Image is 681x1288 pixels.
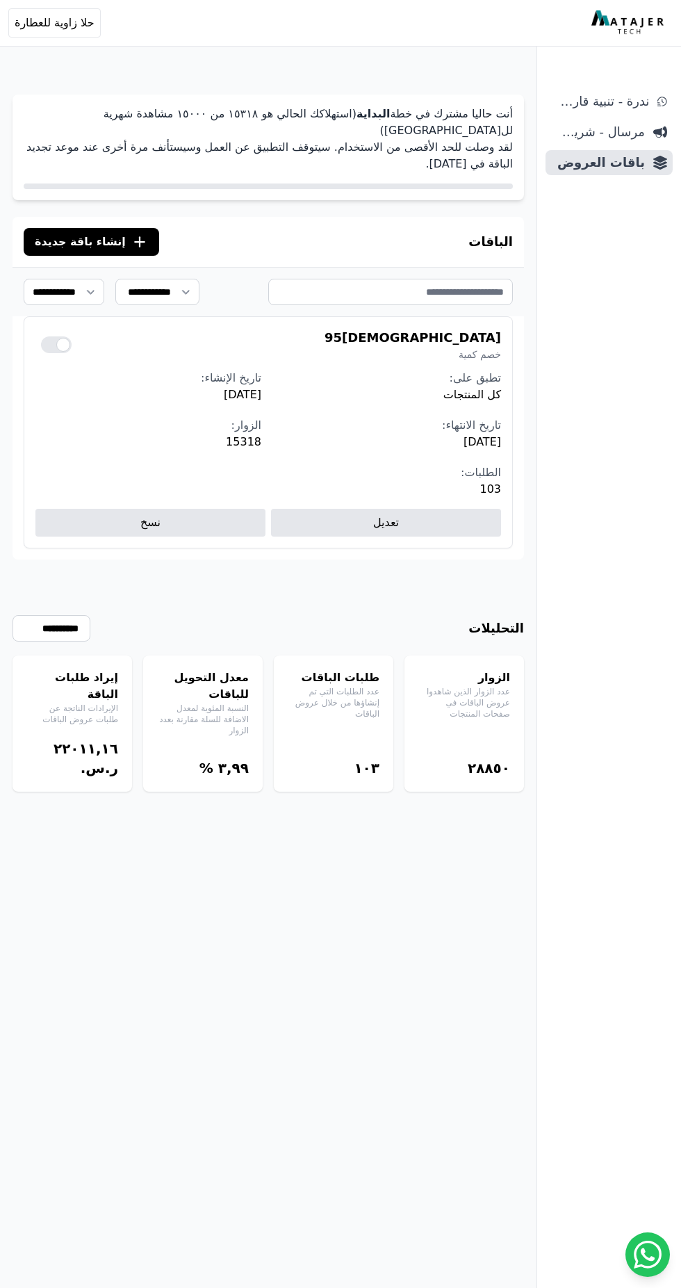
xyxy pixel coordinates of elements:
[81,760,118,776] span: ر.س.
[442,418,501,432] span: تاريخ الانتهاء:
[199,760,213,776] span: %
[54,740,118,757] bdi: ٢٢۰١١,١٦
[15,15,95,31] span: حلا زاوية للعطارة
[325,348,501,361] span: خصم كمية
[288,758,379,778] div: ١۰۳
[275,481,501,498] span: 103
[26,669,118,703] h4: إيراد طلبات الباقة
[418,686,510,719] p: عدد الزوار الذين شاهدوا عروض الباقات في صفحات المنتجات
[24,106,513,172] p: أنت حاليا مشترك في خطة (استهلاكك الحالي هو ١٥۳١٨ من ١٥۰۰۰ مشاهدة شهرية لل[GEOGRAPHIC_DATA]) لقد و...
[271,509,501,537] a: تعديل
[35,509,265,537] a: نسخ
[35,234,126,250] span: إنشاء باقة جديدة
[35,386,261,403] span: [DATE]
[591,10,667,35] img: MatajerTech Logo
[325,328,501,348] h4: [DEMOGRAPHIC_DATA]95
[24,228,159,256] button: إنشاء باقة جديدة
[288,686,379,719] p: عدد الطلبات التي تم إنشاؤها من خلال عروض الباقات
[157,669,249,703] h4: معدل التحويل للباقات
[356,107,390,120] strong: البداية
[218,760,249,776] bdi: ۳,٩٩
[551,92,649,111] span: ندرة - تنبية قارب علي النفاذ
[157,703,249,736] p: النسبة المئوية لمعدل الاضافة للسلة مقارنة بعدد الزوار
[231,418,261,432] span: الزوار:
[551,153,645,172] span: باقات العروض
[8,8,101,38] button: حلا زاوية للعطارة
[275,434,501,450] span: [DATE]
[418,758,510,778] div: ٢٨٨٥۰
[418,669,510,686] h4: الزوار
[35,434,261,450] span: 15318
[201,371,261,384] span: تاريخ الإنشاء:
[288,669,379,686] h4: طلبات الباقات
[551,122,645,142] span: مرسال - شريط دعاية
[468,232,513,252] h3: الباقات
[275,386,501,403] span: كل المنتجات
[26,703,118,725] p: الإيرادات الناتجة عن طلبات عروض الباقات
[461,466,501,479] span: الطلبات:
[468,619,524,638] h3: التحليلات
[450,371,501,384] span: تطبق على:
